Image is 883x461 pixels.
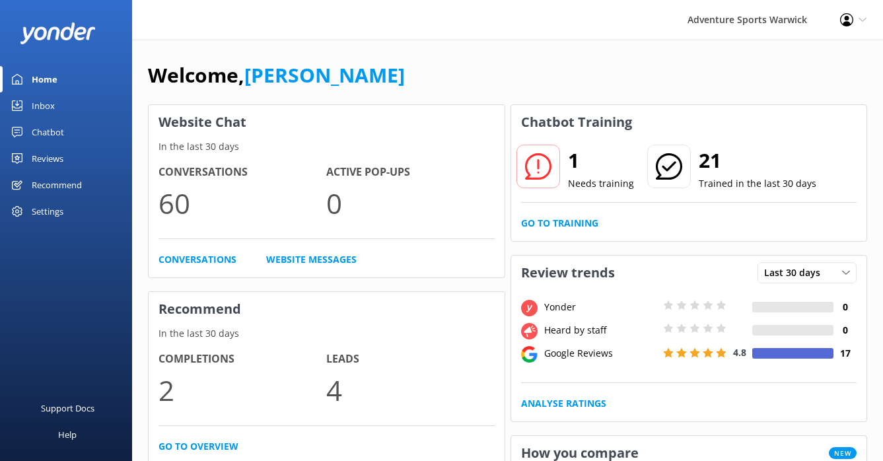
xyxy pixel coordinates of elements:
div: Inbox [32,92,55,119]
span: New [829,447,857,459]
a: [PERSON_NAME] [244,61,405,89]
div: Chatbot [32,119,64,145]
p: Trained in the last 30 days [699,176,816,191]
div: Reviews [32,145,63,172]
span: 4.8 [733,346,746,359]
div: Support Docs [41,395,94,421]
p: 60 [159,181,326,225]
p: In the last 30 days [149,326,505,341]
a: Conversations [159,252,236,267]
h4: 0 [833,300,857,314]
h4: 0 [833,323,857,337]
div: Yonder [541,300,660,314]
p: In the last 30 days [149,139,505,154]
h2: 1 [568,145,634,176]
h3: Chatbot Training [511,105,642,139]
div: Help [58,421,77,448]
h4: Conversations [159,164,326,181]
h4: Active Pop-ups [326,164,494,181]
div: Google Reviews [541,346,660,361]
div: Settings [32,198,63,225]
h3: Website Chat [149,105,505,139]
a: Go to overview [159,439,238,454]
p: 4 [326,368,494,412]
a: Go to Training [521,216,598,230]
h2: 21 [699,145,816,176]
h4: 17 [833,346,857,361]
img: yonder-white-logo.png [20,22,96,44]
div: Heard by staff [541,323,660,337]
p: Needs training [568,176,634,191]
h4: Leads [326,351,494,368]
h3: Review trends [511,256,625,290]
p: 0 [326,181,494,225]
div: Home [32,66,57,92]
a: Analyse Ratings [521,396,606,411]
div: Recommend [32,172,82,198]
h1: Welcome, [148,59,405,91]
p: 2 [159,368,326,412]
h3: Recommend [149,292,505,326]
a: Website Messages [266,252,357,267]
span: Last 30 days [764,266,828,280]
h4: Completions [159,351,326,368]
